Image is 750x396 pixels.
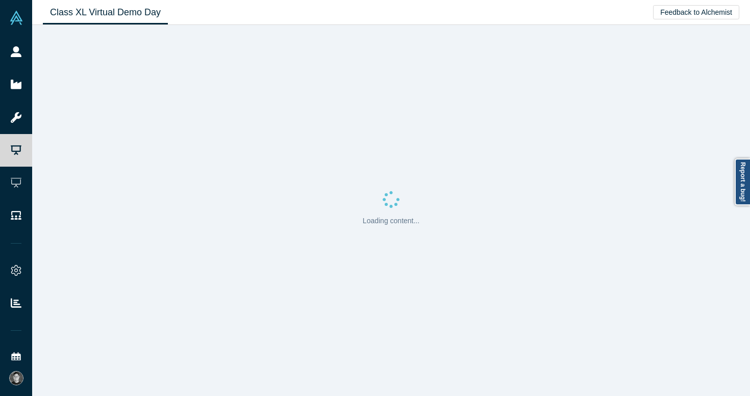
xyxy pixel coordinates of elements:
a: Report a bug! [735,159,750,205]
p: Loading content... [363,216,419,226]
button: Feedback to Alchemist [653,5,739,19]
a: Class XL Virtual Demo Day [43,1,168,24]
img: Alchemist Vault Logo [9,11,23,25]
img: Luke Kim's Account [9,371,23,385]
